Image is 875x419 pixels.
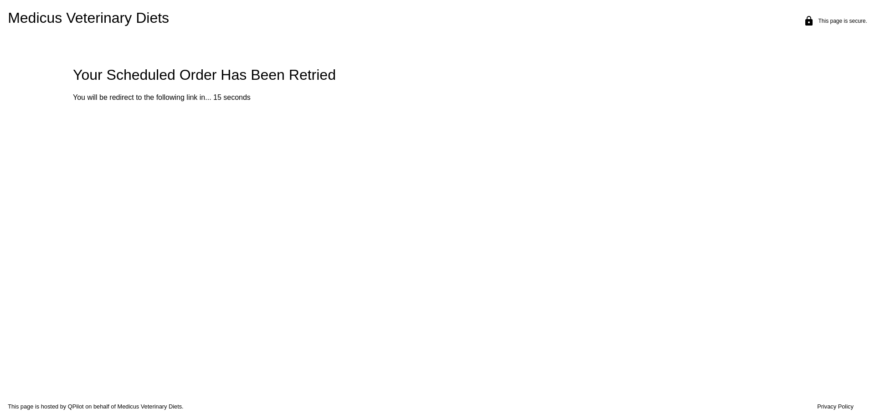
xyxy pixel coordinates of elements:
[8,10,430,32] h1: Medicus Veterinary Diets
[803,16,814,26] mat-icon: lock
[73,67,875,83] h1: Your Scheduled Order Has Been Retried
[817,403,854,410] a: Privacy Policy
[818,18,867,24] p: This page is secure.
[73,93,875,102] p: You will be redirect to the following link in... 15 seconds
[8,403,416,410] p: This page is hosted by QPilot on behalf of Medicus Veterinary Diets.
